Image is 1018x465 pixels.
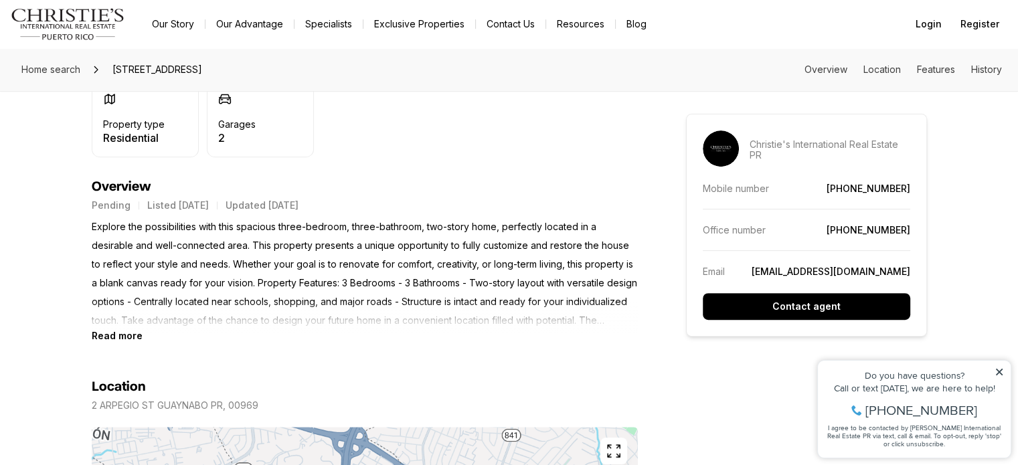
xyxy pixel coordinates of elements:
a: Home search [16,59,86,80]
p: Contact agent [772,301,841,312]
a: Specialists [294,15,363,33]
button: Read more [92,330,143,341]
span: [PHONE_NUMBER] [55,63,167,76]
img: logo [11,8,125,40]
p: 2 ARPEGIO ST GUAYNABO PR, 00969 [92,400,258,411]
a: Skip to: Features [917,64,955,75]
a: Resources [546,15,615,33]
p: Property type [103,119,165,130]
p: Mobile number [703,183,769,194]
span: Home search [21,64,80,75]
a: Our Advantage [205,15,294,33]
button: Contact Us [476,15,545,33]
a: Blog [616,15,657,33]
button: Login [908,11,950,37]
nav: Page section menu [804,64,1002,75]
div: Call or text [DATE], we are here to help! [14,43,193,52]
h4: Location [92,379,146,395]
p: 2 [218,132,256,143]
p: Garages [218,119,256,130]
p: Listed [DATE] [147,200,209,211]
p: Christie's International Real Estate PR [750,139,910,161]
a: Skip to: Location [863,64,901,75]
p: Explore the possibilities with this spacious three-bedroom, three-bathroom, two-story home, perfe... [92,217,638,330]
span: Login [916,19,942,29]
span: I agree to be contacted by [PERSON_NAME] International Real Estate PR via text, call & email. To ... [17,82,191,108]
p: Pending [92,200,131,211]
a: Skip to: Overview [804,64,847,75]
h4: Overview [92,179,638,195]
div: Do you have questions? [14,30,193,39]
p: Updated [DATE] [226,200,299,211]
button: Register [952,11,1007,37]
p: Office number [703,224,766,236]
a: [PHONE_NUMBER] [827,224,910,236]
a: Exclusive Properties [363,15,475,33]
span: Register [960,19,999,29]
a: [EMAIL_ADDRESS][DOMAIN_NAME] [752,266,910,277]
a: [PHONE_NUMBER] [827,183,910,194]
a: Skip to: History [971,64,1002,75]
button: Contact agent [703,293,910,320]
p: Email [703,266,725,277]
a: Our Story [141,15,205,33]
span: [STREET_ADDRESS] [107,59,207,80]
p: Residential [103,132,165,143]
